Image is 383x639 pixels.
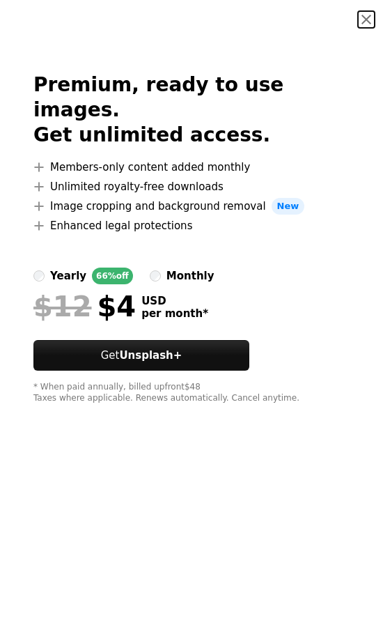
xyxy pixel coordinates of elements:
li: Unlimited royalty-free downloads [33,178,350,195]
div: yearly [50,268,86,284]
li: Enhanced legal protections [33,217,350,234]
span: New [272,198,305,215]
div: 66% off [92,268,133,284]
div: monthly [166,268,214,284]
h2: Premium, ready to use images. Get unlimited access. [33,72,350,148]
button: GetUnsplash+ [33,340,249,371]
li: Members-only content added monthly [33,159,350,176]
input: yearly66%off [33,270,45,282]
span: $12 [33,290,92,323]
input: monthly [150,270,161,282]
li: Image cropping and background removal [33,198,350,215]
div: $4 [33,290,136,323]
span: per month * [141,307,208,320]
div: * When paid annually, billed upfront $48 Taxes where applicable. Renews automatically. Cancel any... [33,382,350,404]
strong: Unsplash+ [119,349,182,362]
span: USD [141,295,208,307]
